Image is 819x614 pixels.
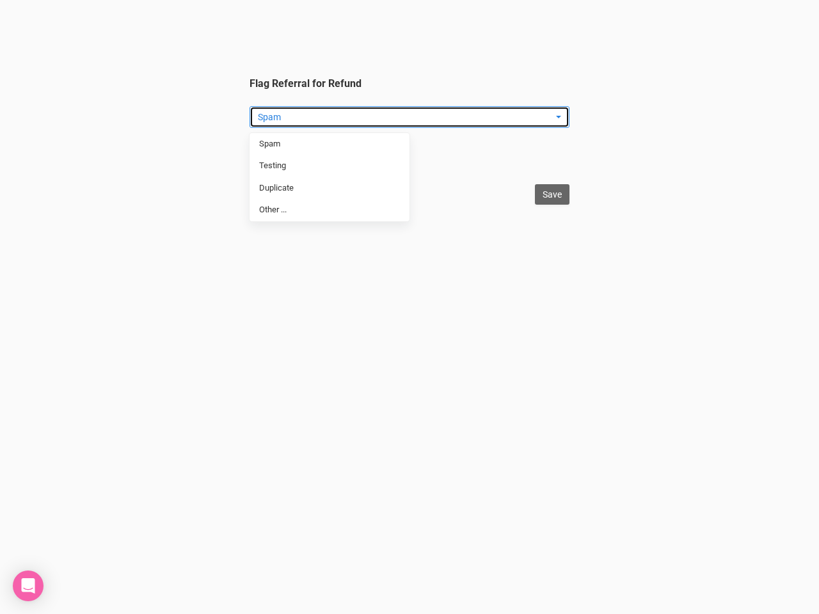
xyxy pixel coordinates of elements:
[250,129,569,143] label: Flag other reason
[259,160,286,172] span: Testing
[13,571,44,601] div: Open Intercom Messenger
[250,77,569,175] legend: Flag Referral for Refund
[258,111,553,123] span: Spam
[259,182,294,194] span: Duplicate
[259,204,287,216] span: Other ...
[535,184,569,205] input: Save
[259,138,280,150] span: Spam
[250,106,569,128] button: Spam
